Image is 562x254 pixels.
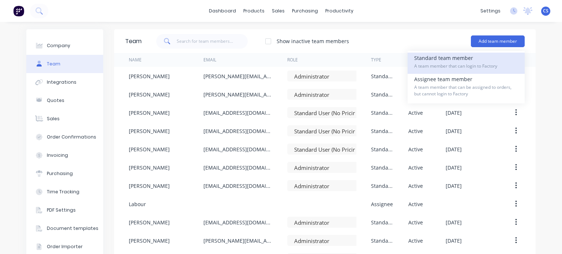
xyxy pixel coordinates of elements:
button: Company [26,37,103,55]
div: purchasing [288,5,322,16]
div: [PERSON_NAME][EMAIL_ADDRESS][DOMAIN_NAME] [203,72,273,80]
div: Time Tracking [47,189,79,195]
div: Order Confirmations [47,134,96,140]
div: [PERSON_NAME] [129,164,170,171]
div: Active [408,200,423,208]
div: [DATE] [446,109,462,117]
div: Active [408,219,423,226]
button: Time Tracking [26,183,103,201]
a: dashboard [205,5,240,16]
div: Show inactive team members [277,37,349,45]
button: Purchasing [26,164,103,183]
button: Add team member [471,35,525,47]
div: Active [408,164,423,171]
div: Labour [129,200,146,208]
div: [DATE] [446,219,462,226]
div: Purchasing [47,170,73,177]
span: A team member that can login to Factory [414,63,518,69]
div: Assignee team member [414,74,518,102]
div: [PERSON_NAME][EMAIL_ADDRESS][DOMAIN_NAME] [203,237,273,244]
img: Factory [13,5,24,16]
button: Order Confirmations [26,128,103,146]
div: settings [477,5,504,16]
button: Invoicing [26,146,103,164]
div: [DATE] [446,164,462,171]
div: PDF Settings [47,207,76,213]
div: Active [408,145,423,153]
div: Standard [371,145,394,153]
div: [EMAIL_ADDRESS][DOMAIN_NAME] [203,182,273,190]
button: Document templates [26,219,103,238]
div: Active [408,182,423,190]
div: Sales [47,115,60,122]
div: Team [125,37,142,46]
div: Quotes [47,97,64,104]
button: PDF Settings [26,201,103,219]
button: Team [26,55,103,73]
span: CS [543,8,548,14]
button: Quotes [26,91,103,110]
div: Order Importer [47,243,83,250]
div: Invoicing [47,152,68,159]
div: [EMAIL_ADDRESS][DOMAIN_NAME] [203,109,273,117]
div: Email [203,57,216,63]
div: [EMAIL_ADDRESS][DOMAIN_NAME] [203,164,273,171]
div: Type [371,57,381,63]
div: Document templates [47,225,98,232]
div: [PERSON_NAME] [129,72,170,80]
div: Active [408,237,423,244]
div: [EMAIL_ADDRESS][DOMAIN_NAME] [203,127,273,135]
div: Standard [371,127,394,135]
div: [PERSON_NAME] [129,182,170,190]
div: [DATE] [446,127,462,135]
div: Standard [371,182,394,190]
div: products [240,5,268,16]
div: [PERSON_NAME] [129,145,170,153]
button: Integrations [26,73,103,91]
div: Active [408,127,423,135]
button: Sales [26,110,103,128]
div: Standard [371,237,394,244]
div: [PERSON_NAME] [129,219,170,226]
div: Assignee [371,200,393,208]
div: [PERSON_NAME] [129,127,170,135]
div: [PERSON_NAME] [129,91,170,98]
div: Standard [371,164,394,171]
div: productivity [322,5,357,16]
div: Standard [371,219,394,226]
div: [EMAIL_ADDRESS][DOMAIN_NAME] [203,219,273,226]
div: [EMAIL_ADDRESS][DOMAIN_NAME] [203,145,273,153]
div: [DATE] [446,237,462,244]
div: Role [287,57,298,63]
div: Integrations [47,79,76,86]
div: Standard [371,72,394,80]
div: Team [47,61,60,67]
div: Active [408,109,423,117]
div: Standard [371,91,394,98]
div: Standard team member [414,53,518,74]
div: [DATE] [446,145,462,153]
div: [PERSON_NAME] [129,237,170,244]
input: Search for team members... [177,34,248,49]
div: [DATE] [446,182,462,190]
div: Standard [371,109,394,117]
div: [PERSON_NAME][EMAIL_ADDRESS][DOMAIN_NAME] [203,91,273,98]
div: [PERSON_NAME] [129,109,170,117]
span: A team member that can be assigned to orders, but cannot login to Factory [414,84,518,97]
div: Company [47,42,70,49]
div: sales [268,5,288,16]
div: Name [129,57,142,63]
